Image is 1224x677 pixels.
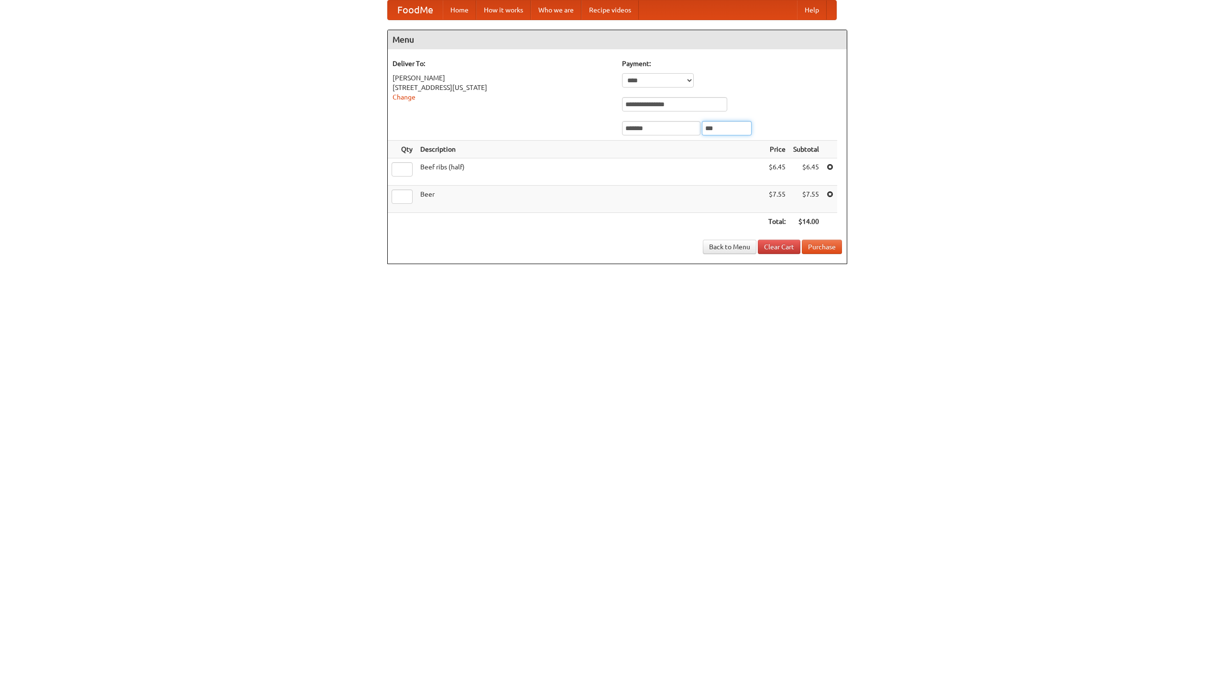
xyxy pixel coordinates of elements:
[393,93,415,101] a: Change
[443,0,476,20] a: Home
[393,73,612,83] div: [PERSON_NAME]
[388,0,443,20] a: FoodMe
[765,158,789,186] td: $6.45
[789,186,823,213] td: $7.55
[797,0,827,20] a: Help
[765,213,789,231] th: Total:
[416,186,765,213] td: Beer
[789,158,823,186] td: $6.45
[758,240,800,254] a: Clear Cart
[581,0,639,20] a: Recipe videos
[388,141,416,158] th: Qty
[765,186,789,213] td: $7.55
[789,141,823,158] th: Subtotal
[476,0,531,20] a: How it works
[393,83,612,92] div: [STREET_ADDRESS][US_STATE]
[765,141,789,158] th: Price
[393,59,612,68] h5: Deliver To:
[622,59,842,68] h5: Payment:
[416,141,765,158] th: Description
[388,30,847,49] h4: Menu
[789,213,823,231] th: $14.00
[416,158,765,186] td: Beef ribs (half)
[703,240,756,254] a: Back to Menu
[802,240,842,254] button: Purchase
[531,0,581,20] a: Who we are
